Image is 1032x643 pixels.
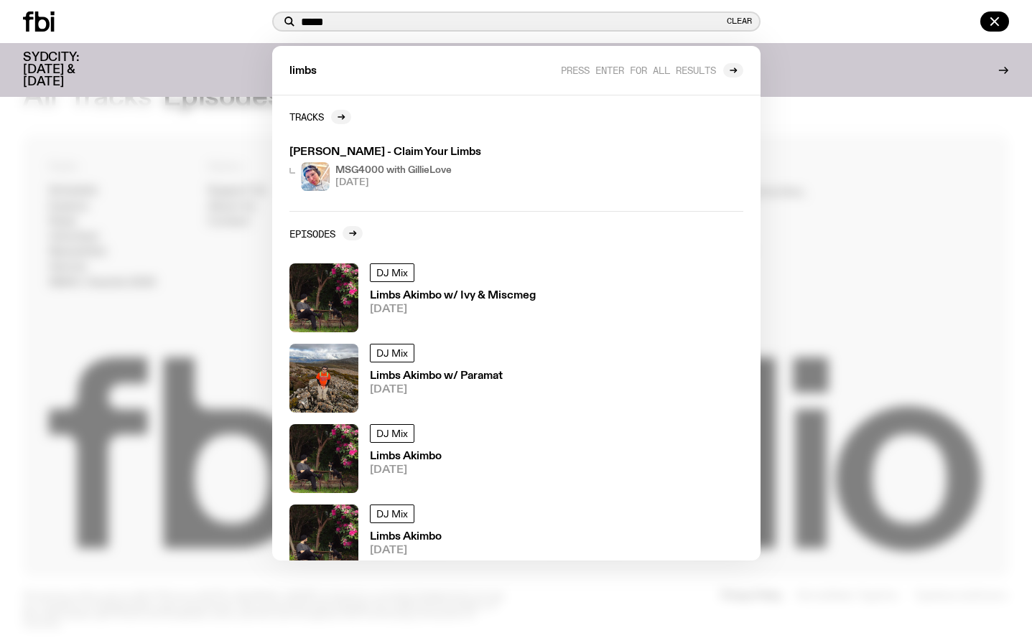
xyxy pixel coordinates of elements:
[370,451,442,462] h3: Limbs Akimbo
[284,258,749,338] a: Jackson sits at an outdoor table, legs crossed and gazing at a black and brown dog also sitting a...
[335,166,452,175] h4: MSG4000 with GillieLove
[289,110,351,124] a: Tracks
[289,226,363,240] a: Episodes
[370,371,503,382] h3: Limbs Akimbo w/ Paramat
[289,111,324,122] h2: Tracks
[561,63,743,78] a: Press enter for all results
[370,465,442,476] span: [DATE]
[23,52,115,88] h3: SYDCITY: [DATE] & [DATE]
[727,17,752,25] button: Clear
[370,385,503,395] span: [DATE]
[289,424,358,493] img: Jackson sits at an outdoor table, legs crossed and gazing at a black and brown dog also sitting a...
[370,291,536,301] h3: Limbs Akimbo w/ Ivy & Miscmeg
[370,545,442,556] span: [DATE]
[289,504,358,573] img: Jackson sits at an outdoor table, legs crossed and gazing at a black and brown dog also sitting a...
[284,338,749,418] a: DJ MixLimbs Akimbo w/ Paramat[DATE]
[284,141,559,197] a: [PERSON_NAME] - Claim Your LimbsMSG4000 with GillieLove[DATE]
[289,263,358,332] img: Jackson sits at an outdoor table, legs crossed and gazing at a black and brown dog also sitting a...
[289,66,317,77] span: limbs
[335,178,452,187] span: [DATE]
[561,65,716,75] span: Press enter for all results
[284,418,749,499] a: Jackson sits at an outdoor table, legs crossed and gazing at a black and brown dog also sitting a...
[289,228,335,239] h2: Episodes
[284,499,749,579] a: Jackson sits at an outdoor table, legs crossed and gazing at a black and brown dog also sitting a...
[370,304,536,315] span: [DATE]
[289,147,554,158] h3: [PERSON_NAME] - Claim Your Limbs
[370,532,442,543] h3: Limbs Akimbo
